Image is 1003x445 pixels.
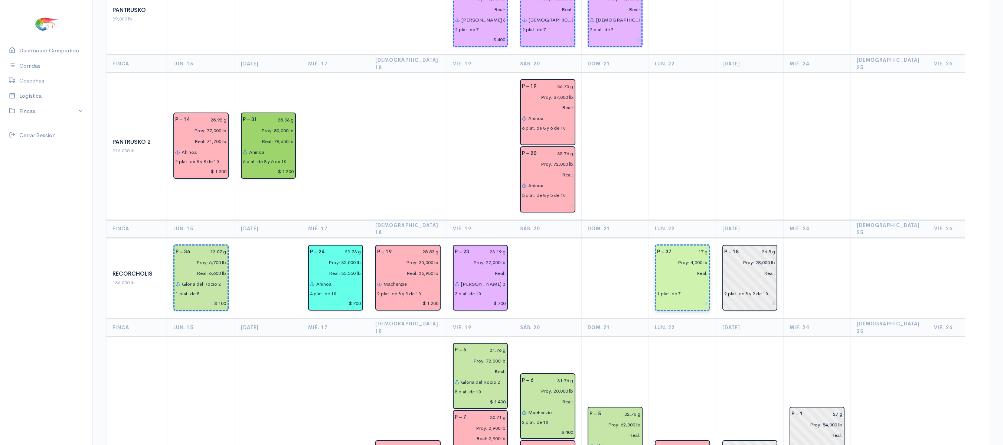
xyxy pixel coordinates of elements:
input: estimadas [373,257,438,268]
div: P – 18 [720,247,743,257]
input: $ [522,427,574,438]
input: pescadas [585,430,641,441]
span: 39,000 lb [112,16,132,22]
div: 2 plat. de 7 [522,26,546,33]
div: Pantrusko 2 [112,138,161,146]
input: pescadas [171,268,226,279]
input: $ [724,298,775,309]
input: estimadas [306,257,361,268]
div: 2 plat. de 10 [522,419,548,426]
th: Vie. 19 [447,55,514,73]
th: Dom. 21 [581,220,648,238]
input: estimadas [450,423,506,433]
input: estimadas [720,257,775,268]
input: g [262,114,294,125]
div: 2 plat. de 7 [590,26,614,33]
div: 5 plat. de 8 y 5 de 10 [522,192,566,199]
input: $ [455,298,506,309]
th: [DATE] [235,220,302,238]
input: g [538,375,574,386]
div: Piscina: 36 Tipo: Raleo Peso: 13.07 g Libras Proy: 6,700 lb Libras Reales: 6,600 lb Rendimiento: ... [173,244,229,311]
input: $ [522,34,573,45]
th: Lun. 22 [649,55,716,73]
input: $ [310,298,361,309]
div: P – 20 [517,148,541,159]
div: Piscina: 18 Peso: 26.5 g Libras Proy: 28,000 lb Empacadora: Sin asignar Plataformas: 2 plat. de 8... [722,245,777,311]
div: 2 plat. de 8 y 3 de 10 [377,290,421,297]
div: P – 14 [171,114,194,125]
div: 1 plat. de 8 [176,290,199,297]
input: g [471,345,506,355]
input: pescadas [653,268,708,279]
th: Dom. 21 [581,55,648,73]
div: Piscina: 19 Peso: 28.53 g Libras Proy: 35,000 lb Libras Reales: 36,950 lb Rendimiento: 105.6% Emp... [375,245,440,311]
input: estimadas [238,125,294,136]
th: [DEMOGRAPHIC_DATA] 25 [851,220,928,238]
th: [DATE] [235,55,302,73]
th: Mié. 24 [783,319,850,337]
div: P – 6 [517,375,538,386]
div: P – 37 [653,247,676,257]
th: Sáb. 20 [514,220,582,238]
th: [DEMOGRAPHIC_DATA] 25 [851,319,928,337]
input: g [605,409,641,419]
th: [DEMOGRAPHIC_DATA] 18 [369,319,447,337]
div: 2 plat. de 8 y 8 de 10 [175,158,219,165]
th: [DATE] [716,220,783,238]
input: g [194,114,227,125]
span: 316,000 lb [112,147,135,154]
div: Pantrusko [112,6,161,14]
input: pescadas [517,169,574,180]
th: Finca [107,55,167,73]
div: Piscina: 19 Peso: 36.75 g Libras Proy: 87,000 lb Empacadora: Promarisco Gabarra: Ahinoa Plataform... [520,79,575,145]
span: 136,000 lb [112,279,135,286]
div: 1 plat. de 7 [657,290,681,297]
div: Piscina: 6 Peso: 31.76 g Libras Proy: 72,000 lb Empacadora: Total Seafood Gabarra: Gloria del Roc... [453,343,508,409]
input: estimadas [171,125,227,136]
div: P – 24 [306,247,329,257]
input: g [195,247,226,257]
div: Piscina: 24 Peso: 23.73 g Libras Proy: 35,000 lb Libras Reales: 35,550 lb Rendimiento: 101.6% Emp... [308,245,363,311]
div: P – 31 [238,114,262,125]
input: pescadas [518,4,573,15]
input: pescadas [451,4,506,15]
div: P – 19 [373,247,396,257]
th: Vie. 26 [928,319,965,337]
input: $ [176,298,226,309]
input: pescadas [450,433,506,444]
input: $ [590,34,640,45]
input: $ [522,133,574,143]
input: pescadas [171,136,227,147]
input: g [396,247,438,257]
input: estimadas [585,419,641,430]
input: g [676,247,708,257]
input: pescadas [787,430,843,441]
input: estimadas [517,92,574,103]
th: Mié. 24 [783,220,850,238]
div: 6 plat. de 8 y 6 de 10 [243,158,287,165]
th: [DATE] [235,319,302,337]
div: Piscina: 20 Peso: 35.76 g Libras Proy: 72,000 lb Empacadora: Promarisco Gabarra: Ahinoa Plataform... [520,146,575,212]
input: estimadas [787,419,843,430]
th: Mié. 17 [302,220,369,238]
div: Piscina: 37 Tipo: Raleo Peso: 17 g Libras Proy: 4,300 lb Empacadora: Total Seafood Plataformas: 1... [655,244,710,311]
div: 2 plat. de 8 y 2 de 10 [724,290,768,297]
input: $ [657,298,708,309]
th: [DEMOGRAPHIC_DATA] 18 [369,55,447,73]
input: g [541,148,574,159]
input: pescadas [450,366,506,377]
th: Lun. 22 [649,319,716,337]
input: $ [455,396,506,407]
th: [DEMOGRAPHIC_DATA] 25 [851,55,928,73]
input: pescadas [585,4,640,15]
input: g [807,409,843,419]
input: g [471,412,506,423]
input: pescadas [373,268,438,279]
div: P – 7 [450,412,471,423]
input: estimadas [653,257,708,268]
th: Mié. 17 [302,55,369,73]
input: pescadas [517,396,574,407]
th: Vie. 19 [447,220,514,238]
th: [DATE] [716,55,783,73]
div: P – 23 [450,247,474,257]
